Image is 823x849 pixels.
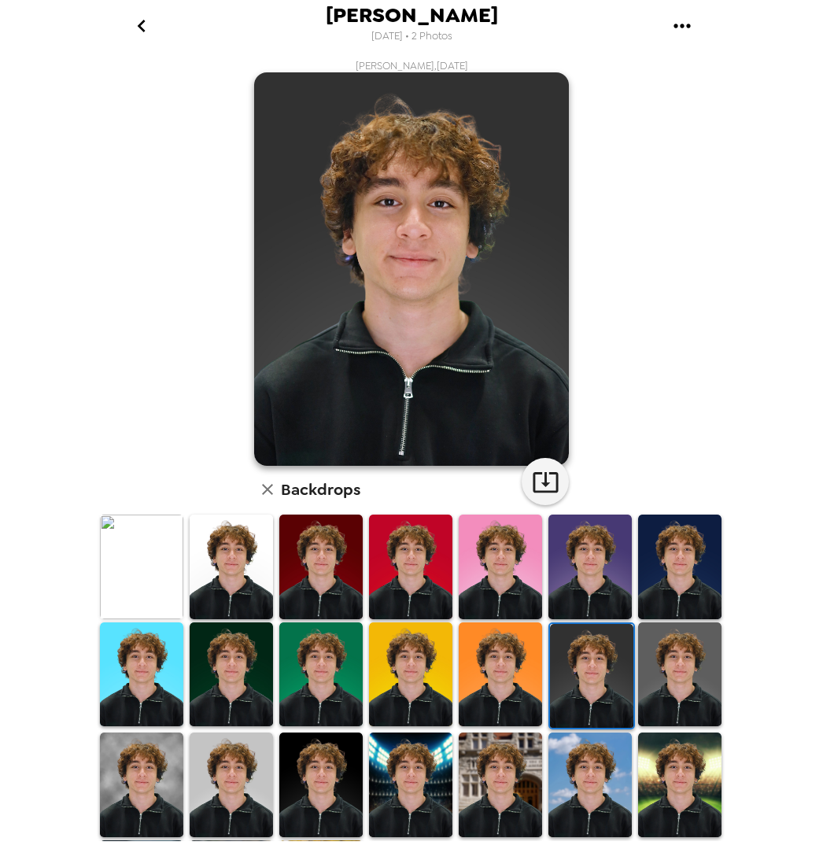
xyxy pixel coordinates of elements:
span: [PERSON_NAME] , [DATE] [356,59,468,72]
img: user [254,72,569,466]
h6: Backdrops [281,477,360,502]
img: Original [100,515,183,619]
span: [DATE] • 2 Photos [371,26,452,47]
span: [PERSON_NAME] [326,5,498,26]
